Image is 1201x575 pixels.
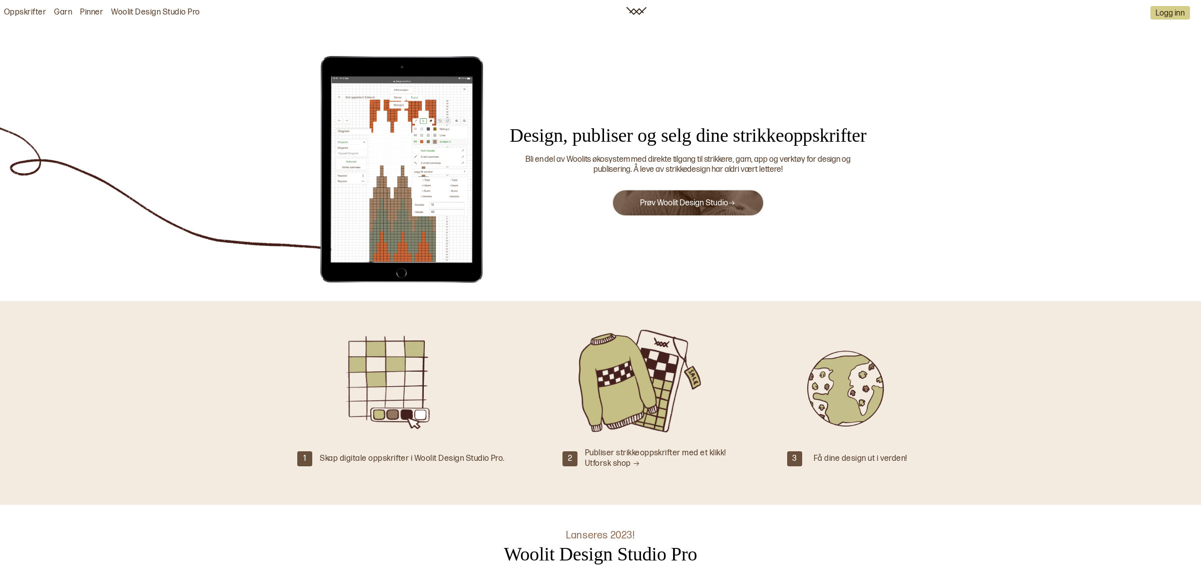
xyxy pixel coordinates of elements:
[566,529,635,542] div: Lanseres 2023!
[320,454,504,464] div: Skap digitale oppskrifter i Woolit Design Studio Pro.
[1150,6,1190,20] button: Logg inn
[54,8,72,18] a: Garn
[314,54,489,284] img: Illustrasjon av Woolit Design Studio Pro
[111,8,200,18] a: Woolit Design Studio Pro
[494,123,882,148] div: Design, publiser og selg dine strikkeoppskrifter
[573,326,708,436] img: Strikket genser og oppskrift til salg.
[776,326,911,436] img: Jordkloden
[562,451,577,466] div: 2
[640,198,736,208] a: Prøv Woolit Design Studio
[330,326,465,436] img: Illustrasjon av Woolit Design Studio Pro
[787,451,802,466] div: 3
[80,8,103,18] a: Pinner
[504,542,697,566] div: Woolit Design Studio Pro
[585,448,726,469] div: Publiser strikkeoppskrifter med et klikk!
[626,7,647,15] img: Woolit ikon
[297,451,312,466] div: 1
[814,454,907,464] div: Få dine design ut i verden!
[612,189,764,216] button: Prøv Woolit Design Studio
[4,8,46,18] a: Oppskrifter
[585,459,640,468] a: Utforsk shop
[507,155,870,176] div: Bli en del av Woolits økosystem med direkte tilgang til strikkere, garn, app og verktøy for desig...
